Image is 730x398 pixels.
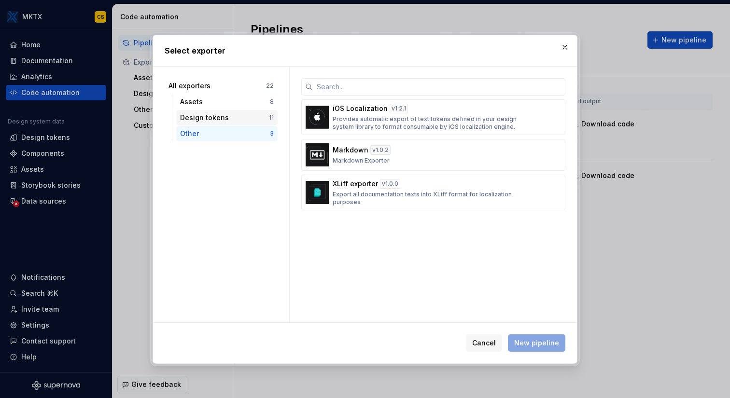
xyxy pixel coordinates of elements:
p: Markdown Exporter [333,157,390,165]
p: Export all documentation texts into XLiff format for localization purposes [333,191,528,206]
div: v 1.0.2 [370,145,391,155]
div: v 1.2.1 [390,104,408,113]
button: Design tokens11 [176,110,278,125]
button: Cancel [466,334,502,352]
span: Cancel [472,338,496,348]
button: All exporters22 [165,78,278,94]
div: v 1.0.0 [380,179,400,189]
div: 3 [270,130,274,137]
button: XLiff exporterv1.0.0Export all documentation texts into XLiff format for localization purposes [301,175,565,210]
button: Markdownv1.0.2Markdown Exporter [301,139,565,171]
button: iOS Localizationv1.2.1Provides automatic export of text tokens defined in your design system libr... [301,99,565,135]
div: Other [180,129,270,138]
div: 11 [269,114,274,122]
div: 8 [270,98,274,106]
p: iOS Localization [333,104,388,113]
p: XLiff exporter [333,179,378,189]
h2: Select exporter [165,45,565,56]
div: 22 [266,82,274,90]
div: Design tokens [180,113,269,123]
button: Other3 [176,126,278,141]
button: Assets8 [176,94,278,110]
p: Markdown [333,145,368,155]
div: Assets [180,97,270,107]
div: All exporters [168,81,266,91]
p: Provides automatic export of text tokens defined in your design system library to format consumab... [333,115,528,131]
input: Search... [313,78,565,96]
